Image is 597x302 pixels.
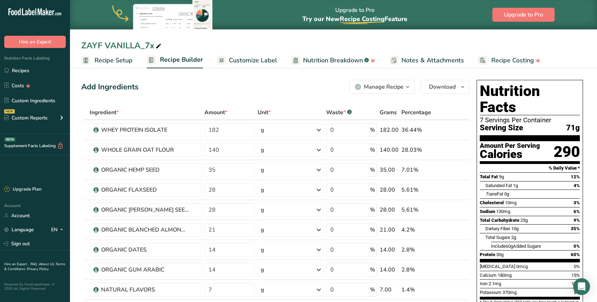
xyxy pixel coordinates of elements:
div: g [261,246,264,254]
span: 23g [520,218,528,223]
span: Notes & Attachments [401,56,464,65]
div: 290 [554,143,580,161]
span: 0% [574,264,580,269]
span: 12% [571,174,580,179]
div: 28.03% [401,146,436,154]
div: 140.00 [380,146,399,154]
span: Recipe Builder [160,55,203,64]
span: Potassium [480,290,501,295]
div: EN [51,226,66,234]
button: Manage Recipe [349,80,415,94]
span: 3% [574,200,580,205]
span: 71g [566,124,580,132]
a: Privacy Policy [27,267,49,272]
span: 370mg [503,290,517,295]
span: Serving Size [480,124,523,132]
span: 130mg [496,209,510,214]
div: ORGANIC HEMP SEED [101,166,189,174]
span: 0g [508,243,513,249]
div: 21.00 [380,226,399,234]
span: Upgrade to Pro [504,11,543,19]
div: g [261,126,264,134]
span: Grams [380,108,397,117]
a: Recipe Setup [81,53,133,68]
div: ORGANIC GUM ARABIC [101,266,189,274]
div: Add Ingredients [81,81,139,93]
span: Dietary Fiber [485,226,510,231]
div: Powered By FoodLabelMaker © 2025 All Rights Reserved [4,282,66,291]
div: 7 Servings Per Container [480,117,580,124]
div: NATURAL FLAVORS [101,286,189,294]
h1: Nutrition Facts [480,83,580,115]
div: g [261,186,264,194]
div: g [261,146,264,154]
span: Includes Added Sugars [491,243,541,249]
a: Terms & Conditions . [4,262,65,272]
div: 14.00 [380,246,399,254]
div: Calories [480,149,540,159]
section: % Daily Value * [480,164,580,172]
span: 9% [574,218,580,223]
div: 4.2% [401,226,436,234]
span: 15% [571,273,580,278]
div: ZAYF VANILLA_7x [81,39,163,52]
span: Cholesterol [480,200,504,205]
span: 0% [574,243,580,249]
span: 180mg [498,273,512,278]
div: 5.61% [401,186,436,194]
div: Upgrade Plan [4,186,41,193]
span: [MEDICAL_DATA] [480,264,515,269]
span: Total Sugars [485,235,510,240]
div: Amount Per Serving [480,143,540,149]
div: Open Intercom Messenger [573,278,590,295]
span: 2g [511,235,516,240]
span: Try our New Feature [302,15,407,23]
div: ORGANIC BLANCHED ALMONDS [101,226,189,234]
div: BETA [5,137,15,142]
div: 1.4% [401,286,436,294]
a: Notes & Attachments [389,53,464,68]
span: 0g [504,191,509,197]
div: Manage Recipe [364,83,403,91]
div: 2.8% [401,246,436,254]
div: 36.44% [401,126,436,134]
div: ORGANIC DATES [101,246,189,254]
span: 10mg [505,200,517,205]
div: g [261,226,264,234]
span: 1g [513,183,518,188]
div: 2.8% [401,266,436,274]
div: Custom Reports [4,114,48,122]
span: 60% [571,252,580,257]
div: WHEY PROTEIN ISOLATE [101,126,189,134]
div: ORGANIC [PERSON_NAME] SEED [101,206,189,214]
a: About Us . [39,262,56,267]
a: Recipe Builder [147,52,203,69]
a: Nutrition Breakdown [291,53,375,68]
div: 182.00 [380,126,399,134]
span: Amount [204,108,227,117]
span: 0mcg [516,264,528,269]
span: Ingredient [90,108,119,117]
span: Total Fat [480,174,498,179]
div: Waste [326,108,352,117]
span: 30g [496,252,504,257]
span: 4% [574,183,580,188]
span: 35% [571,226,580,231]
span: Fat [485,191,503,197]
span: Unit [258,108,271,117]
a: Language [4,224,34,236]
span: 2.1mg [489,281,501,286]
div: 14.00 [380,266,399,274]
div: g [261,206,264,214]
div: 28.00 [380,186,399,194]
div: g [261,166,264,174]
div: 7.01% [401,166,436,174]
div: g [261,266,264,274]
span: Saturated Fat [485,183,512,188]
div: WHOLE GRAIN OAT FLOUR [101,146,189,154]
span: 6% [574,209,580,214]
button: Hire an Expert [4,36,66,48]
button: Download [420,80,470,94]
i: Trans [485,191,497,197]
span: Nutrition Breakdown [303,56,363,65]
